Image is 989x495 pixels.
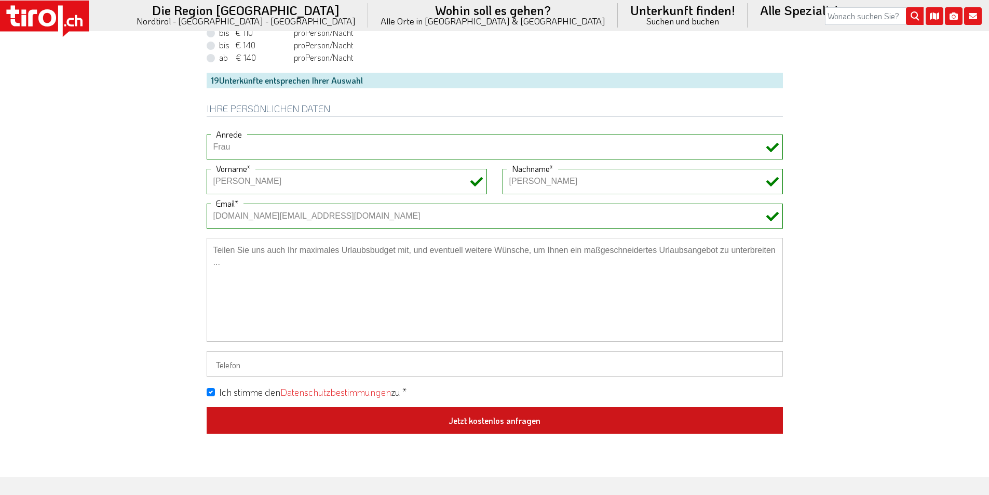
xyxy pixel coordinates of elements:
[964,7,982,25] i: Kontakt
[207,407,783,434] button: Jetzt kostenlos anfragen
[926,7,943,25] i: Karte öffnen
[219,386,407,399] label: Ich stimme den zu *
[219,39,354,51] label: pro /Nacht
[825,7,924,25] input: Wonach suchen Sie?
[280,386,391,398] a: Datenschutzbestimmungen
[219,52,354,63] label: pro /Nacht
[630,17,735,25] small: Suchen und buchen
[945,7,963,25] i: Fotogalerie
[137,17,356,25] small: Nordtirol - [GEOGRAPHIC_DATA] - [GEOGRAPHIC_DATA]
[211,75,219,86] span: 19
[305,52,330,63] em: Person
[305,39,330,50] em: Person
[381,17,605,25] small: Alle Orte in [GEOGRAPHIC_DATA] & [GEOGRAPHIC_DATA]
[207,73,783,88] div: Unterkünfte entsprechen Ihrer Auswahl
[207,104,783,116] h2: Ihre persönlichen Daten
[219,39,292,51] span: bis € 140
[219,52,292,63] span: ab € 140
